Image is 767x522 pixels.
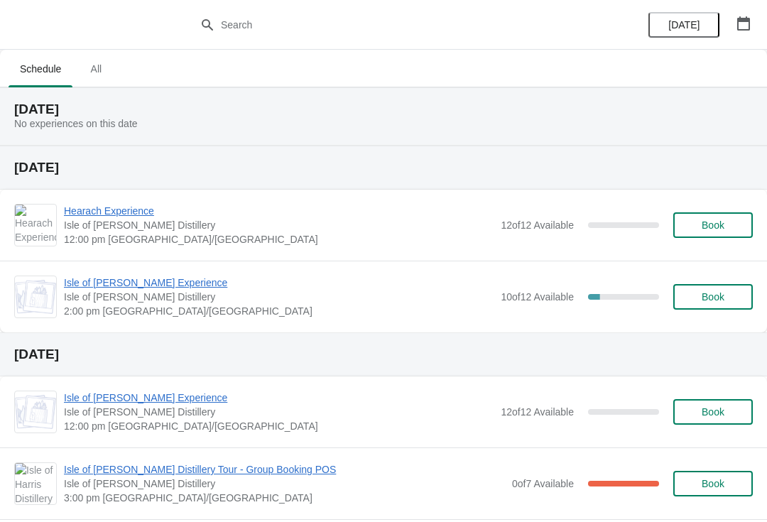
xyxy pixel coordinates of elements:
[64,391,494,405] span: Isle of [PERSON_NAME] Experience
[14,102,753,116] h2: [DATE]
[220,12,575,38] input: Search
[14,118,138,129] span: No experiences on this date
[64,405,494,419] span: Isle of [PERSON_NAME] Distillery
[64,462,505,477] span: Isle of [PERSON_NAME] Distillery Tour - Group Booking POS
[648,12,719,38] button: [DATE]
[15,395,56,429] img: Isle of Harris Gin Experience | Isle of Harris Distillery | 12:00 pm Europe/London
[702,219,724,231] span: Book
[501,291,574,303] span: 10 of 12 Available
[702,406,724,418] span: Book
[512,478,574,489] span: 0 of 7 Available
[15,463,56,504] img: Isle of Harris Distillery Tour - Group Booking POS | Isle of Harris Distillery | 3:00 pm Europe/L...
[15,280,56,314] img: Isle of Harris Gin Experience | Isle of Harris Distillery | 2:00 pm Europe/London
[673,399,753,425] button: Book
[64,304,494,318] span: 2:00 pm [GEOGRAPHIC_DATA]/[GEOGRAPHIC_DATA]
[501,219,574,231] span: 12 of 12 Available
[64,477,505,491] span: Isle of [PERSON_NAME] Distillery
[14,347,753,361] h2: [DATE]
[78,56,114,82] span: All
[64,419,494,433] span: 12:00 pm [GEOGRAPHIC_DATA]/[GEOGRAPHIC_DATA]
[64,218,494,232] span: Isle of [PERSON_NAME] Distillery
[668,19,700,31] span: [DATE]
[673,284,753,310] button: Book
[14,161,753,175] h2: [DATE]
[64,232,494,246] span: 12:00 pm [GEOGRAPHIC_DATA]/[GEOGRAPHIC_DATA]
[702,478,724,489] span: Book
[64,276,494,290] span: Isle of [PERSON_NAME] Experience
[702,291,724,303] span: Book
[64,290,494,304] span: Isle of [PERSON_NAME] Distillery
[501,406,574,418] span: 12 of 12 Available
[673,212,753,238] button: Book
[9,56,72,82] span: Schedule
[15,205,56,246] img: Hearach Experience | Isle of Harris Distillery | 12:00 pm Europe/London
[673,471,753,496] button: Book
[64,204,494,218] span: Hearach Experience
[64,491,505,505] span: 3:00 pm [GEOGRAPHIC_DATA]/[GEOGRAPHIC_DATA]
